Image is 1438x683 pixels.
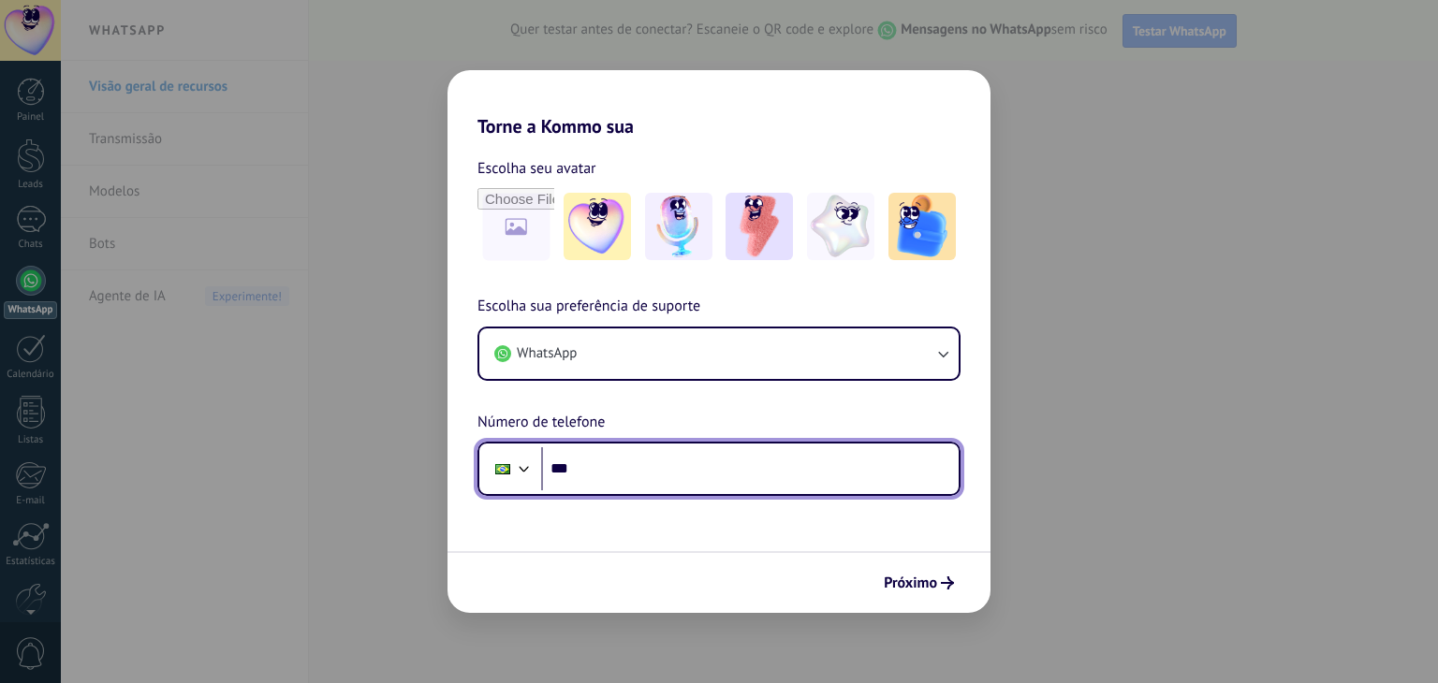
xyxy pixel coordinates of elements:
img: -4.jpeg [807,193,874,260]
div: Brazil: + 55 [485,449,521,488]
span: Próximo [884,576,937,589]
span: Escolha sua preferência de suporte [477,295,700,319]
button: WhatsApp [479,328,959,379]
span: Escolha seu avatar [477,156,596,181]
img: -5.jpeg [888,193,956,260]
img: -3.jpeg [726,193,793,260]
img: -2.jpeg [645,193,712,260]
span: WhatsApp [517,344,577,363]
button: Próximo [875,567,962,599]
span: Número de telefone [477,411,605,435]
img: -1.jpeg [564,193,631,260]
h2: Torne a Kommo sua [448,70,990,138]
